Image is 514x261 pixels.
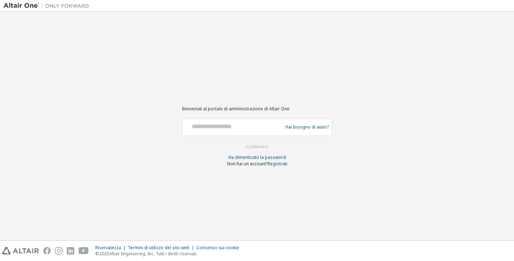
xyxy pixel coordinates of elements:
[55,247,62,255] img: instagram.svg
[2,247,39,255] img: altair_logo.svg
[43,247,51,255] img: facebook.svg
[196,245,239,251] font: Consenso sui cookie
[4,2,93,9] img: Altair Uno
[182,106,289,112] font: Benvenuti al portale di amministrazione di Altair One
[109,251,197,257] font: Altair Engineering, Inc. Tutti i diritti riservati.
[95,245,121,251] font: Riservatezza
[268,161,287,167] a: Registrati
[227,161,268,167] font: Non hai un account?
[79,247,89,255] img: youtube.svg
[67,247,74,255] img: linkedin.svg
[95,251,99,257] font: ©
[128,245,190,251] font: Termini di utilizzo del sito web
[286,124,329,130] font: Hai bisogno di aiuto?
[99,251,109,257] font: 2025
[228,154,286,160] font: Ha dimenticato la password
